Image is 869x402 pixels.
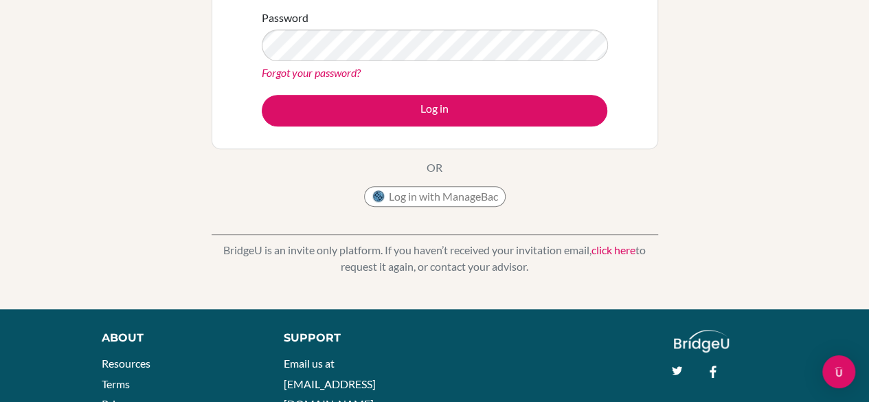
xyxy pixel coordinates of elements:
a: Terms [102,377,130,390]
p: BridgeU is an invite only platform. If you haven’t received your invitation email, to request it ... [212,242,658,275]
p: OR [427,159,442,176]
div: Support [284,330,421,346]
div: About [102,330,253,346]
a: Resources [102,357,150,370]
a: click here [591,243,635,256]
button: Log in with ManageBac [364,186,506,207]
div: Open Intercom Messenger [822,355,855,388]
label: Password [262,10,308,26]
button: Log in [262,95,607,126]
img: logo_white@2x-f4f0deed5e89b7ecb1c2cc34c3e3d731f90f0f143d5ea2071677605dd97b5244.png [674,330,730,353]
a: Forgot your password? [262,66,361,79]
